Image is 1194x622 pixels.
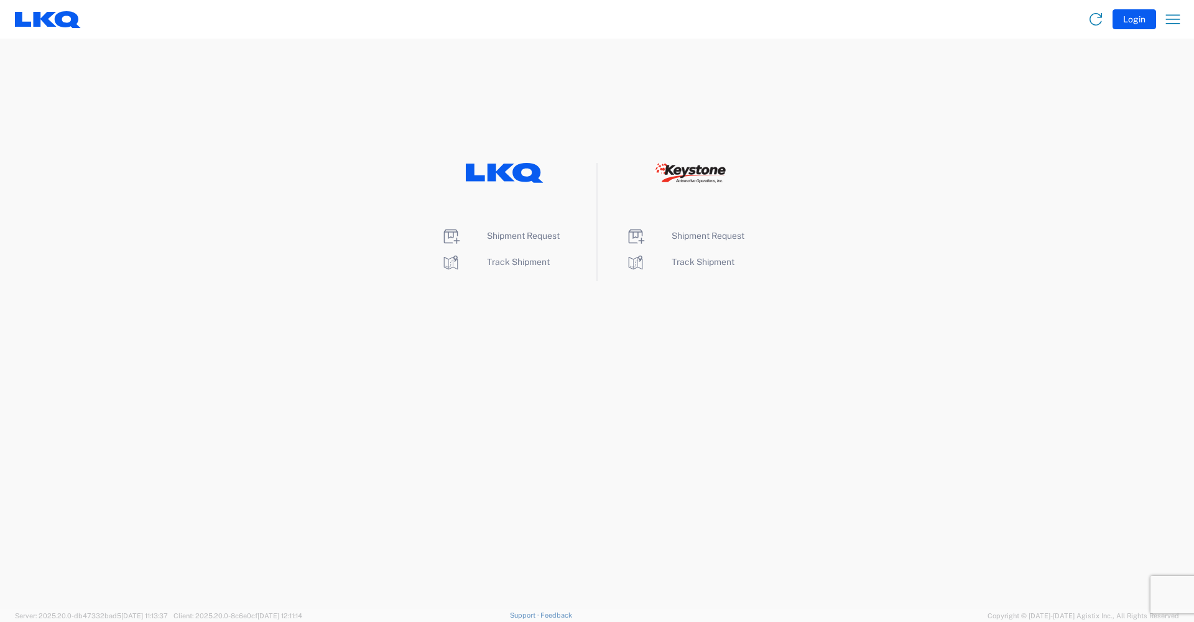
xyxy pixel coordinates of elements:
span: Shipment Request [487,231,560,241]
a: Support [510,611,541,619]
a: Track Shipment [626,257,734,267]
span: [DATE] 12:11:14 [257,612,302,620]
a: Feedback [540,611,572,619]
span: Client: 2025.20.0-8c6e0cf [174,612,302,620]
a: Shipment Request [441,231,560,241]
span: [DATE] 11:13:37 [121,612,168,620]
span: Server: 2025.20.0-db47332bad5 [15,612,168,620]
a: Track Shipment [441,257,550,267]
a: Shipment Request [626,231,744,241]
span: Track Shipment [672,257,734,267]
span: Copyright © [DATE]-[DATE] Agistix Inc., All Rights Reserved [988,610,1179,621]
span: Shipment Request [672,231,744,241]
button: Login [1113,9,1156,29]
span: Track Shipment [487,257,550,267]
